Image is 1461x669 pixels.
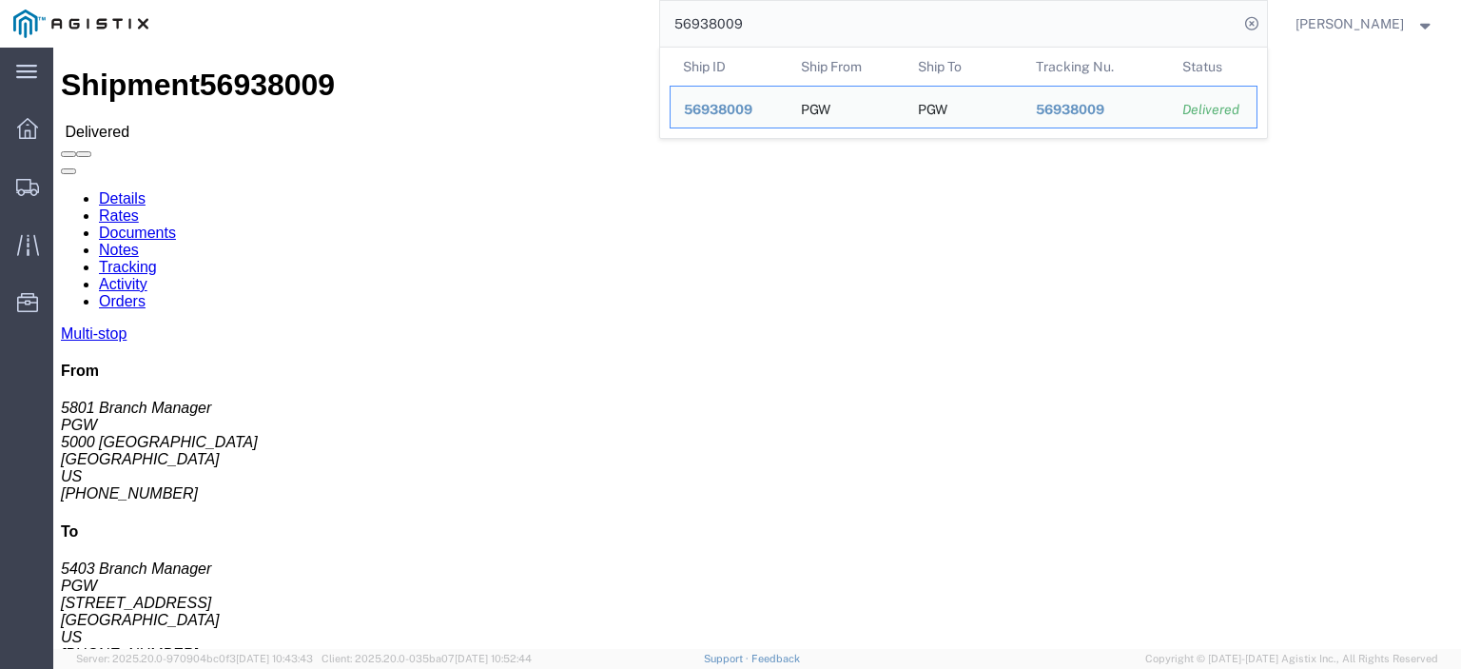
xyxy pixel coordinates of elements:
input: Search for shipment number, reference number [660,1,1238,47]
div: PGW [918,87,947,128]
span: [DATE] 10:43:43 [236,653,313,664]
th: Ship ID [670,48,788,86]
a: Support [704,653,751,664]
div: Delivered [1182,100,1243,120]
div: PGW [800,87,829,128]
span: Copyright © [DATE]-[DATE] Agistix Inc., All Rights Reserved [1145,651,1438,667]
div: 56938009 [1035,100,1156,120]
iframe: FS Legacy Container [53,48,1461,649]
table: Search Results [670,48,1267,138]
button: [PERSON_NAME] [1295,12,1435,35]
div: 56938009 [684,100,774,120]
a: Feedback [751,653,800,664]
span: Client: 2025.20.0-035ba07 [321,653,532,664]
th: Ship To [905,48,1023,86]
span: Server: 2025.20.0-970904bc0f3 [76,653,313,664]
span: 56938009 [1035,102,1103,117]
span: Jesse Jordan [1295,13,1404,34]
span: [DATE] 10:52:44 [455,653,532,664]
th: Status [1169,48,1257,86]
span: 56938009 [684,102,752,117]
th: Tracking Nu. [1022,48,1169,86]
th: Ship From [787,48,905,86]
img: logo [13,10,148,38]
